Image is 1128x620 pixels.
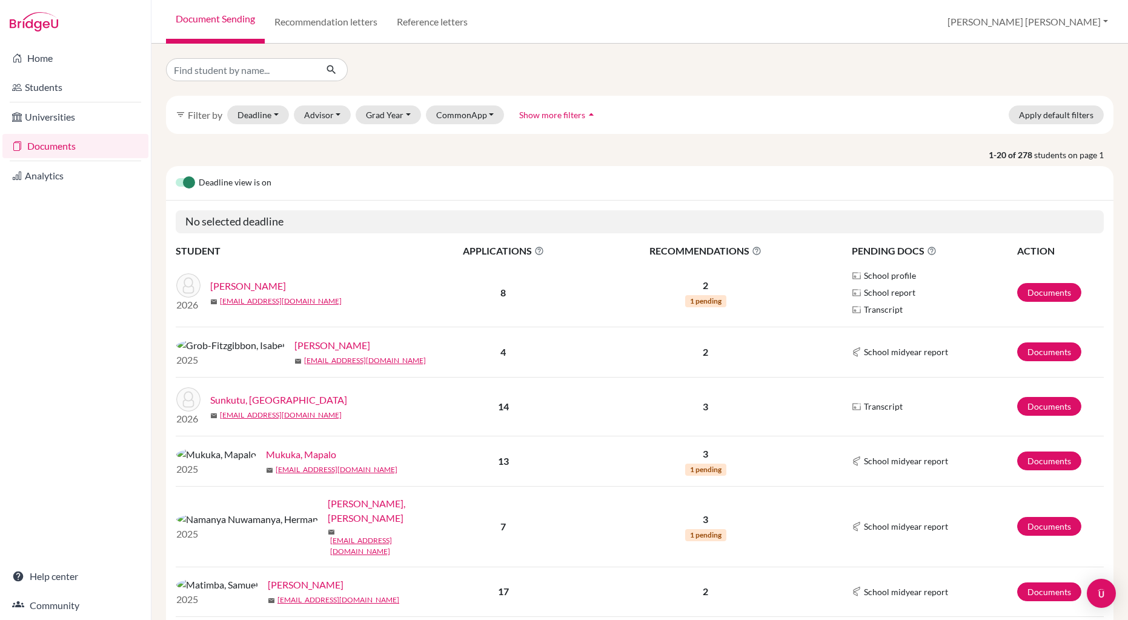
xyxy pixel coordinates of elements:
[176,353,285,367] p: 2025
[589,584,822,599] p: 2
[498,455,509,467] b: 13
[498,401,509,412] b: 14
[2,75,148,99] a: Students
[176,387,201,412] img: Sunkutu, Musonda
[176,527,318,541] p: 2025
[176,592,258,607] p: 2025
[942,10,1113,33] button: [PERSON_NAME] [PERSON_NAME]
[589,345,822,359] p: 2
[864,455,948,467] span: School midyear report
[176,273,201,298] img: Cumings, Lauren
[852,244,1016,258] span: PENDING DOCS
[1017,342,1081,361] a: Documents
[685,464,726,476] span: 1 pending
[852,456,861,466] img: Common App logo
[1017,517,1081,536] a: Documents
[864,286,915,299] span: School report
[864,269,916,282] span: School profile
[176,447,256,462] img: Mukuka, Mapalo
[294,358,302,365] span: mail
[294,105,351,124] button: Advisor
[426,105,505,124] button: CommonApp
[1017,582,1081,601] a: Documents
[10,12,58,32] img: Bridge-U
[852,522,861,532] img: Common App logo
[852,271,861,281] img: Parchments logo
[519,110,585,120] span: Show more filters
[2,593,148,618] a: Community
[188,109,222,121] span: Filter by
[176,243,418,259] th: STUDENT
[2,564,148,588] a: Help center
[176,210,1104,233] h5: No selected deadline
[585,108,597,121] i: arrow_drop_up
[220,296,342,307] a: [EMAIL_ADDRESS][DOMAIN_NAME]
[266,467,273,474] span: mail
[864,303,903,316] span: Transcript
[276,464,397,475] a: [EMAIL_ADDRESS][DOMAIN_NAME]
[176,298,201,312] p: 2026
[1017,243,1104,259] th: ACTION
[864,585,948,598] span: School midyear report
[1034,148,1113,161] span: students on page 1
[210,412,217,419] span: mail
[2,134,148,158] a: Documents
[509,105,608,124] button: Show more filtersarrow_drop_up
[220,410,342,421] a: [EMAIL_ADDRESS][DOMAIN_NAME]
[852,305,861,315] img: Parchments logo
[176,578,258,592] img: Matimba, Samuel
[268,578,343,592] a: [PERSON_NAME]
[852,347,861,357] img: Common App logo
[176,412,201,426] p: 2026
[419,244,588,258] span: APPLICATIONS
[277,595,399,605] a: [EMAIL_ADDRESS][DOMAIN_NAME]
[2,105,148,129] a: Universities
[330,535,426,557] a: [EMAIL_ADDRESS][DOMAIN_NAME]
[1017,283,1081,302] a: Documents
[589,447,822,461] p: 3
[589,512,822,527] p: 3
[589,244,822,258] span: RECOMMENDATIONS
[328,496,426,525] a: [PERSON_NAME], [PERSON_NAME]
[498,585,509,597] b: 17
[2,46,148,70] a: Home
[864,345,948,358] span: School midyear report
[500,287,506,298] b: 8
[328,528,335,536] span: mail
[500,346,506,358] b: 4
[1017,397,1081,416] a: Documents
[1009,105,1104,124] button: Apply default filters
[176,462,256,476] p: 2025
[2,164,148,188] a: Analytics
[210,393,347,407] a: Sunkutu, [GEOGRAPHIC_DATA]
[864,520,948,533] span: School midyear report
[176,512,318,527] img: Namanya Nuwamanya, Herman
[176,110,185,119] i: filter_list
[685,295,726,307] span: 1 pending
[589,278,822,293] p: 2
[989,148,1034,161] strong: 1-20 of 278
[852,587,861,596] img: Common App logo
[1017,452,1081,470] a: Documents
[852,288,861,298] img: Parchments logo
[864,400,903,413] span: Transcript
[589,399,822,414] p: 3
[210,279,286,293] a: [PERSON_NAME]
[1087,579,1116,608] div: Open Intercom Messenger
[266,447,336,462] a: Mukuka, Mapalo
[685,529,726,541] span: 1 pending
[500,521,506,532] b: 7
[304,355,426,366] a: [EMAIL_ADDRESS][DOMAIN_NAME]
[852,402,861,412] img: Parchments logo
[199,176,271,190] span: Deadline view is on
[166,58,316,81] input: Find student by name...
[268,597,275,604] span: mail
[227,105,289,124] button: Deadline
[294,338,370,353] a: [PERSON_NAME]
[176,338,285,353] img: Grob-Fitzgibbon, Isabel
[210,298,217,305] span: mail
[356,105,421,124] button: Grad Year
